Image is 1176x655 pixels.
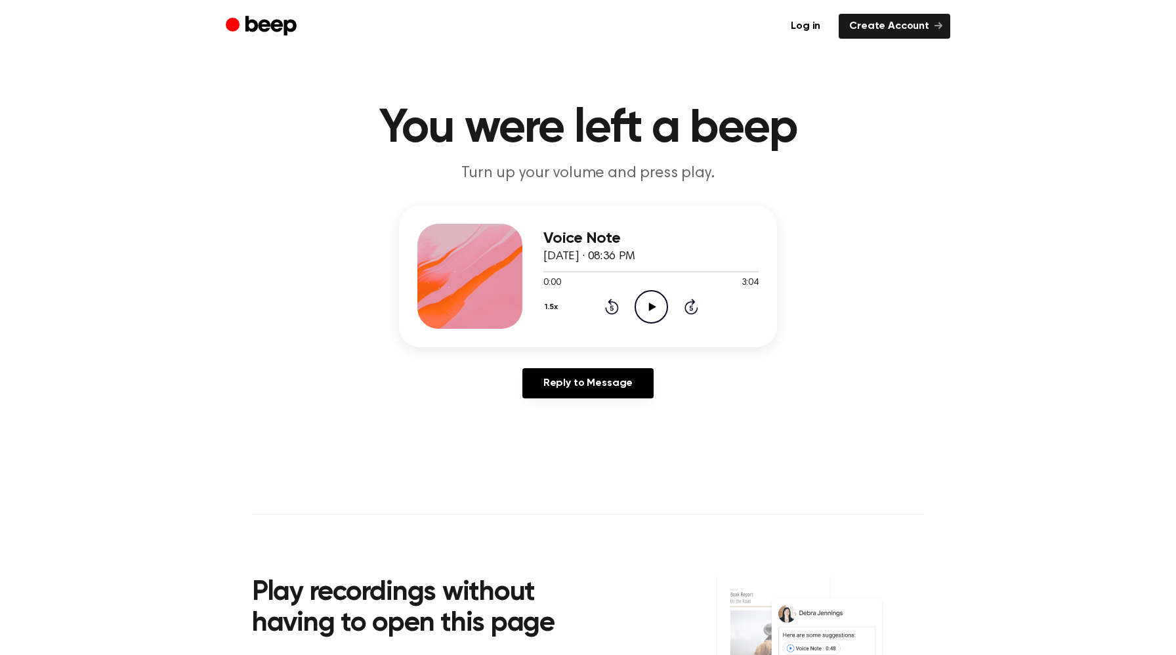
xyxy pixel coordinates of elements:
p: Turn up your volume and press play. [336,163,840,184]
h3: Voice Note [543,230,759,247]
span: [DATE] · 08:36 PM [543,251,635,263]
a: Beep [226,14,300,39]
button: 1.5x [543,296,563,318]
a: Create Account [839,14,950,39]
a: Reply to Message [522,368,654,398]
span: 0:00 [543,276,560,290]
span: 3:04 [742,276,759,290]
a: Log in [780,14,831,39]
h1: You were left a beep [252,105,924,152]
h2: Play recordings without having to open this page [252,578,606,640]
